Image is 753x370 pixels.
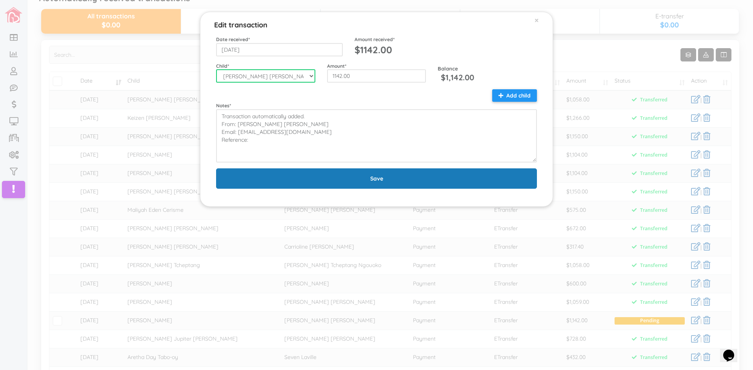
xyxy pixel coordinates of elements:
label: Child [216,63,229,69]
label: Notes [216,102,231,109]
span: × [535,15,539,25]
label: Amount [327,63,346,69]
label: Date received [216,36,250,43]
button: Add child [492,89,537,102]
span: $1,142.00 [441,72,474,82]
input: Save [216,168,537,189]
iframe: chat widget [720,339,745,362]
h5: Edit transaction [214,16,267,30]
label: Balance [438,62,458,72]
label: Amount received [355,36,395,43]
div: $1142.00 [355,43,398,56]
textarea: Transaction automatically added. From: [PERSON_NAME] [PERSON_NAME] Email: [EMAIL_ADDRESS][DOMAIN_... [216,109,537,162]
button: Close [535,16,539,24]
